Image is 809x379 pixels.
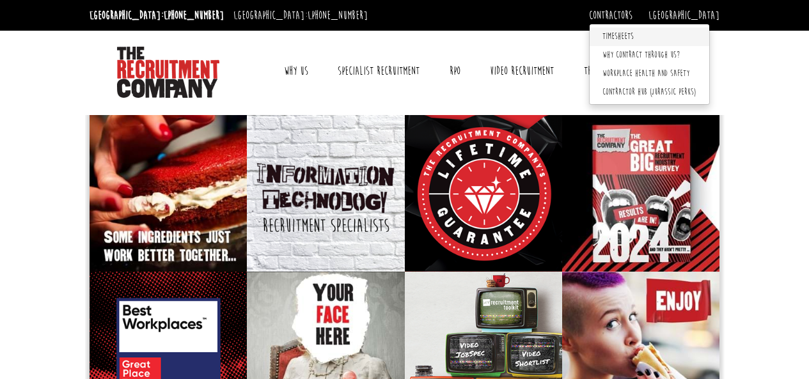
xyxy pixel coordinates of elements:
li: [GEOGRAPHIC_DATA]: [230,5,371,26]
ul: Contractors [589,24,710,105]
a: Workplace health and safety [590,65,709,83]
a: [PHONE_NUMBER] [308,8,368,22]
a: The Jobs [574,55,623,87]
a: Timesheets [590,27,709,46]
a: Why Us [274,55,318,87]
a: Specialist Recruitment [328,55,429,87]
a: [PHONE_NUMBER] [164,8,224,22]
li: [GEOGRAPHIC_DATA]: [86,5,227,26]
a: Why Contract Through Us? [590,46,709,65]
a: Video Recruitment [480,55,563,87]
a: Contractor Hub (Jurassic Perks) [590,83,709,102]
a: Contractors [589,8,632,22]
img: The Recruitment Company [117,47,219,98]
a: RPO [440,55,470,87]
a: [GEOGRAPHIC_DATA] [648,8,719,22]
